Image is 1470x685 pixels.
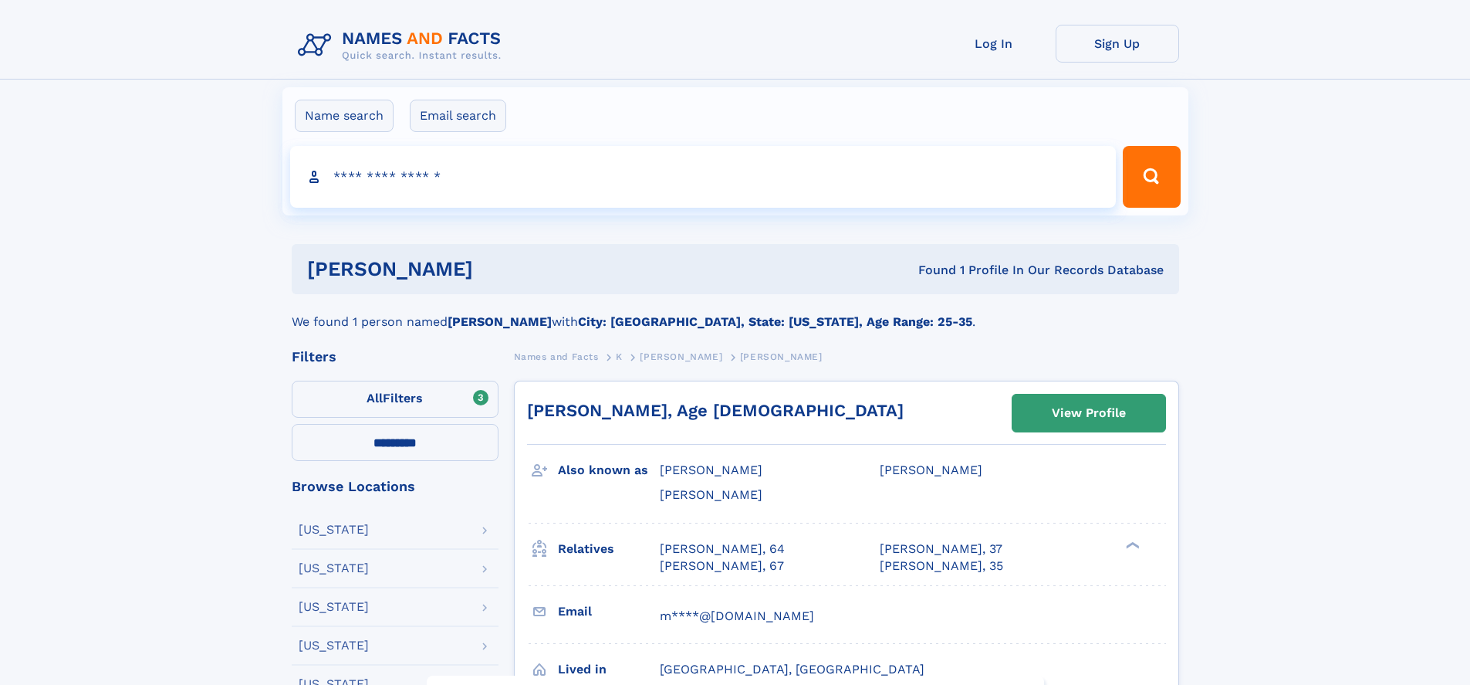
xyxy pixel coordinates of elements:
[1123,146,1180,208] button: Search Button
[660,463,762,477] span: [PERSON_NAME]
[640,347,722,366] a: [PERSON_NAME]
[299,639,369,652] div: [US_STATE]
[299,601,369,613] div: [US_STATE]
[410,100,506,132] label: Email search
[307,259,696,279] h1: [PERSON_NAME]
[527,401,904,420] a: [PERSON_NAME], Age [DEMOGRAPHIC_DATA]
[558,599,660,625] h3: Email
[1012,395,1165,432] a: View Profile
[292,350,498,364] div: Filters
[660,662,924,677] span: [GEOGRAPHIC_DATA], [GEOGRAPHIC_DATA]
[292,294,1179,331] div: We found 1 person named with .
[299,524,369,536] div: [US_STATE]
[1056,25,1179,63] a: Sign Up
[558,536,660,562] h3: Relatives
[290,146,1117,208] input: search input
[367,391,383,405] span: All
[578,314,972,329] b: City: [GEOGRAPHIC_DATA], State: [US_STATE], Age Range: 25-35
[660,541,785,558] a: [PERSON_NAME], 64
[932,25,1056,63] a: Log In
[616,351,623,362] span: K
[514,347,599,366] a: Names and Facts
[1122,540,1141,550] div: ❯
[880,463,982,477] span: [PERSON_NAME]
[558,457,660,483] h3: Also known as
[660,558,784,575] a: [PERSON_NAME], 67
[448,314,552,329] b: [PERSON_NAME]
[558,656,660,683] h3: Lived in
[1052,395,1126,431] div: View Profile
[740,351,823,362] span: [PERSON_NAME]
[640,351,722,362] span: [PERSON_NAME]
[295,100,394,132] label: Name search
[660,487,762,502] span: [PERSON_NAME]
[616,347,623,366] a: K
[292,381,498,418] label: Filters
[880,541,1002,558] a: [PERSON_NAME], 37
[695,262,1164,279] div: Found 1 Profile In Our Records Database
[292,480,498,493] div: Browse Locations
[299,562,369,575] div: [US_STATE]
[880,558,1003,575] a: [PERSON_NAME], 35
[292,25,514,66] img: Logo Names and Facts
